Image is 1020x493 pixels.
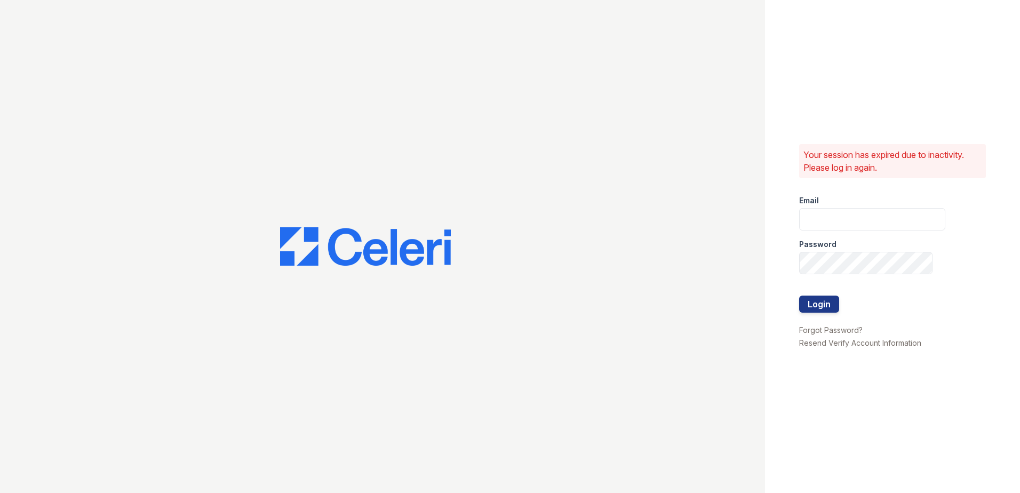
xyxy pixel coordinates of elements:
[280,227,451,266] img: CE_Logo_Blue-a8612792a0a2168367f1c8372b55b34899dd931a85d93a1a3d3e32e68fde9ad4.png
[803,148,982,174] p: Your session has expired due to inactivity. Please log in again.
[799,296,839,313] button: Login
[799,239,836,250] label: Password
[799,338,921,347] a: Resend Verify Account Information
[799,325,863,335] a: Forgot Password?
[799,195,819,206] label: Email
